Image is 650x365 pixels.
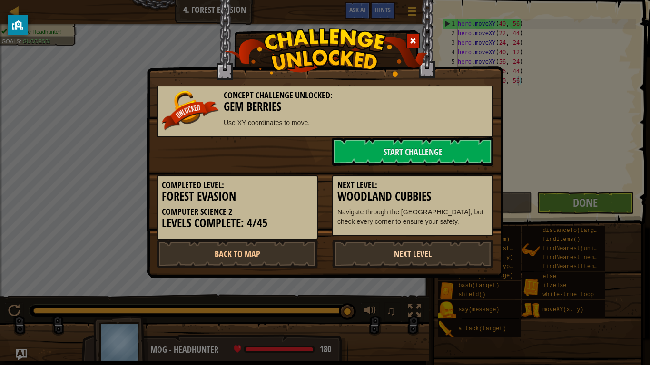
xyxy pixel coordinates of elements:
h3: Levels Complete: 4/45 [162,217,313,230]
a: Back to Map [157,240,318,268]
h5: Next Level: [337,181,488,190]
p: Use XY coordinates to move. [162,118,488,127]
h3: Forest Evasion [162,190,313,203]
img: unlocked_banner.png [162,91,219,131]
h3: Woodland Cubbies [337,190,488,203]
h5: Completed Level: [162,181,313,190]
img: challenge_unlocked.png [223,28,427,77]
p: Navigate through the [GEOGRAPHIC_DATA], but check every corner to ensure your safety. [337,207,488,226]
a: Next Level [332,240,493,268]
a: Start Challenge [332,137,493,166]
button: privacy banner [8,15,28,35]
span: Concept Challenge Unlocked: [224,89,333,101]
h3: Gem Berries [162,100,488,113]
h5: Computer Science 2 [162,207,313,217]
